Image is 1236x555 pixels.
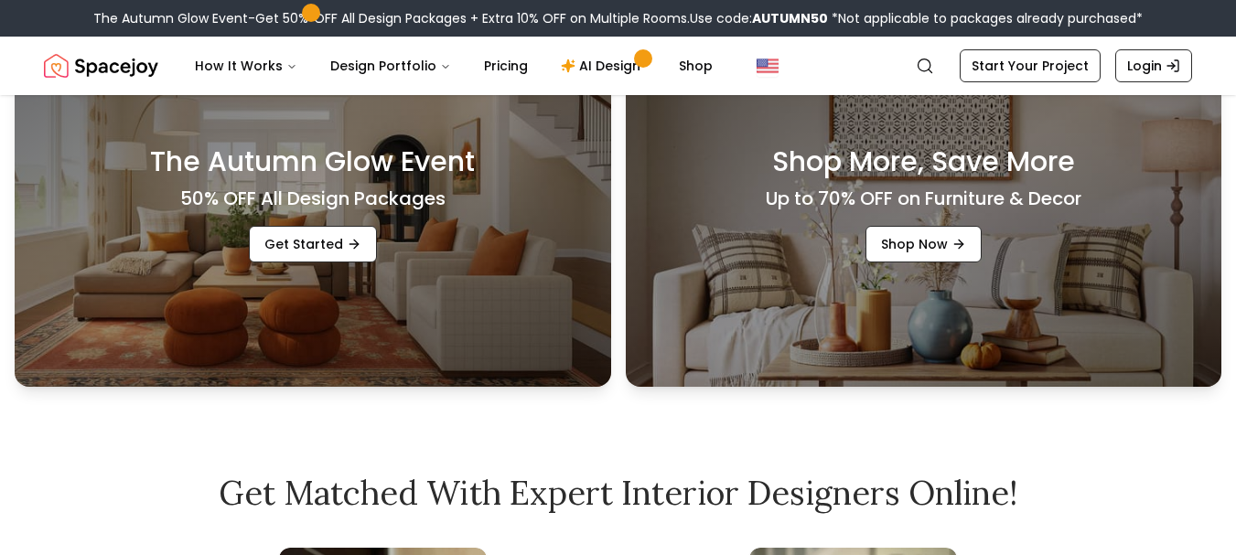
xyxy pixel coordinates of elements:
h3: The Autumn Glow Event [150,145,475,178]
nav: Main [180,48,727,84]
button: How It Works [180,48,312,84]
h2: Get Matched with Expert Interior Designers Online! [44,475,1192,511]
a: AI Design [546,48,661,84]
h4: Up to 70% OFF on Furniture & Decor [766,186,1081,211]
button: Design Portfolio [316,48,466,84]
b: AUTUMN50 [752,9,828,27]
h3: Shop More, Save More [772,145,1075,178]
nav: Global [44,37,1192,95]
div: The Autumn Glow Event-Get 50% OFF All Design Packages + Extra 10% OFF on Multiple Rooms. [93,9,1143,27]
h4: 50% OFF All Design Packages [180,186,446,211]
a: Shop [664,48,727,84]
a: Shop Now [865,226,982,262]
img: Spacejoy Logo [44,48,158,84]
a: Get Started [249,226,377,262]
a: Start Your Project [960,49,1101,82]
span: Use code: [690,9,828,27]
span: *Not applicable to packages already purchased* [828,9,1143,27]
a: Spacejoy [44,48,158,84]
a: Login [1115,49,1192,82]
a: Pricing [469,48,543,84]
img: United States [757,55,779,77]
